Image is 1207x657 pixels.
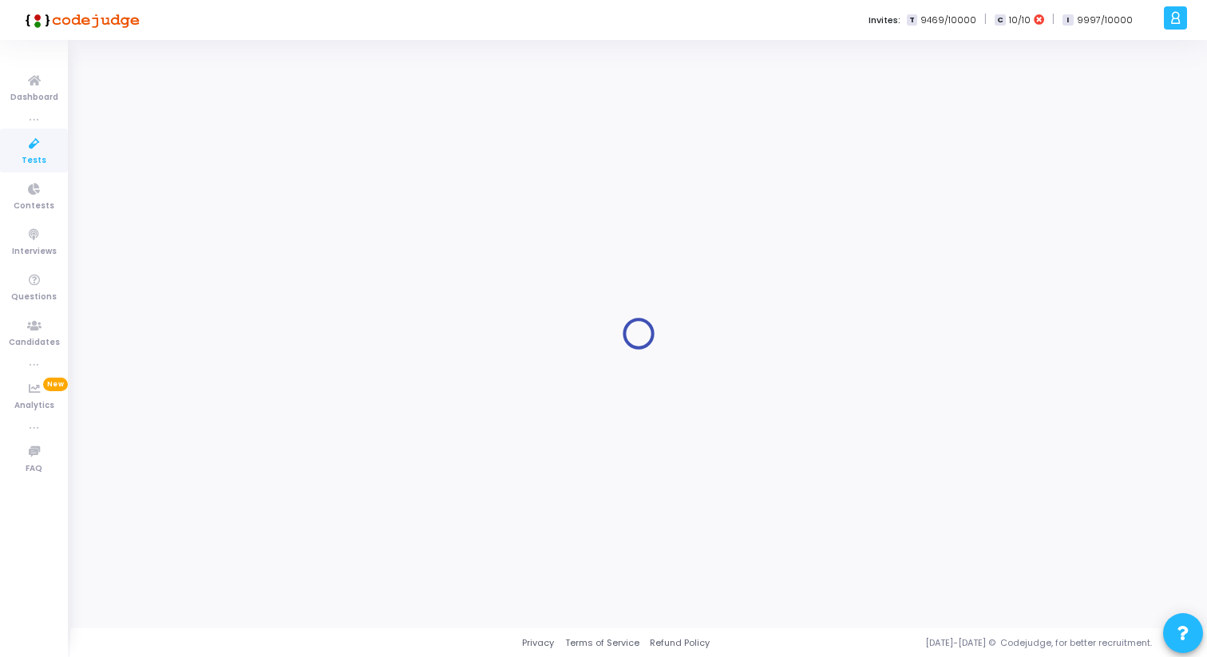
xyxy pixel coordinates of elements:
[9,336,60,350] span: Candidates
[650,636,710,650] a: Refund Policy
[869,14,900,27] label: Invites:
[565,636,639,650] a: Terms of Service
[26,462,42,476] span: FAQ
[14,200,54,213] span: Contests
[920,14,976,27] span: 9469/10000
[20,4,140,36] img: logo
[1052,11,1055,28] span: |
[14,399,54,413] span: Analytics
[1077,14,1133,27] span: 9997/10000
[10,91,58,105] span: Dashboard
[11,291,57,304] span: Questions
[907,14,917,26] span: T
[22,154,46,168] span: Tests
[12,245,57,259] span: Interviews
[1063,14,1073,26] span: I
[710,636,1187,650] div: [DATE]-[DATE] © Codejudge, for better recruitment.
[522,636,554,650] a: Privacy
[43,378,68,391] span: New
[995,14,1005,26] span: C
[1009,14,1031,27] span: 10/10
[984,11,987,28] span: |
